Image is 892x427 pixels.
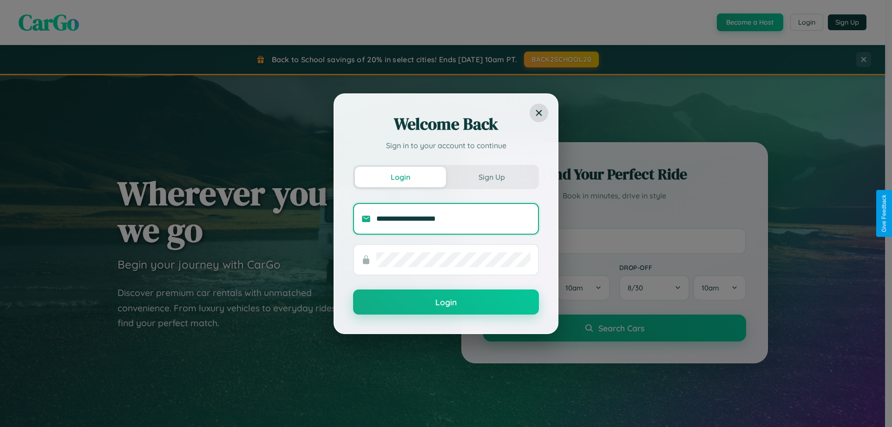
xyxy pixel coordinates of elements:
[446,167,537,187] button: Sign Up
[355,167,446,187] button: Login
[881,195,887,232] div: Give Feedback
[353,289,539,315] button: Login
[353,140,539,151] p: Sign in to your account to continue
[353,113,539,135] h2: Welcome Back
